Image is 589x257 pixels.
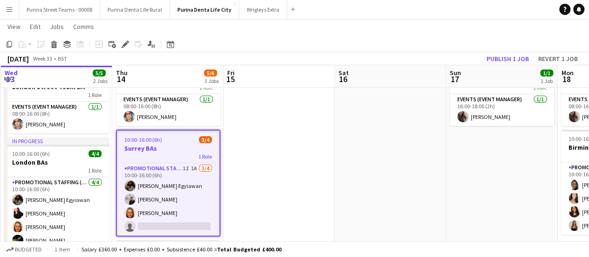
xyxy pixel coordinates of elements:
div: BST [58,55,67,62]
span: Total Budgeted £400.00 [217,246,281,253]
button: Budgeted [5,244,43,255]
span: Jobs [50,22,64,31]
span: Edit [30,22,41,31]
button: Wrigleys Extra [239,0,287,19]
div: Salary £360.00 + Expenses £0.00 + Subsistence £40.00 = [81,246,281,253]
a: Jobs [46,21,68,33]
span: Comms [73,22,94,31]
a: View [4,21,24,33]
button: Publish 1 job [483,53,533,65]
button: Purina Denta Life City [170,0,239,19]
a: Edit [26,21,44,33]
button: Revert 1 job [535,53,582,65]
span: Week 33 [31,55,54,62]
button: Purina Denta Life Rural [100,0,170,19]
span: Budgeted [15,246,42,253]
span: View [7,22,20,31]
button: Purina Street Teams - 00008 [19,0,100,19]
a: Comms [69,21,98,33]
span: 1 item [51,246,74,253]
div: [DATE] [7,54,29,63]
